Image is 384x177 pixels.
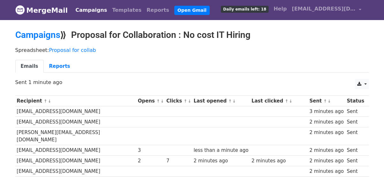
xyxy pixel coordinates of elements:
th: Last clicked [250,96,308,106]
td: Sent [345,106,366,117]
a: Campaigns [15,30,60,40]
a: Emails [15,60,44,73]
th: Clicks [165,96,192,106]
td: [EMAIL_ADDRESS][DOMAIN_NAME] [15,145,136,155]
span: [EMAIL_ADDRESS][DOMAIN_NAME] [292,5,356,13]
a: ↓ [188,99,191,103]
a: ↑ [323,99,327,103]
a: ↑ [184,99,187,103]
h2: ⟫ Proposal for Collaboration : No cost IT Hiring [15,30,369,40]
a: Reports [44,60,76,73]
div: 2 minutes ago [309,168,344,175]
a: Daily emails left: 18 [218,3,271,15]
a: Open Gmail [174,6,210,15]
td: Sent [345,166,366,177]
th: Recipient [15,96,136,106]
div: 2 minutes ago [309,129,344,136]
p: Spreadsheet: [15,47,369,53]
a: Reports [144,4,172,17]
a: ↑ [228,99,232,103]
a: Campaigns [73,4,110,17]
a: ↓ [289,99,293,103]
a: Help [271,3,289,15]
div: 2 [138,157,163,165]
td: Sent [345,145,366,155]
span: Daily emails left: 18 [221,6,268,13]
th: Last opened [192,96,250,106]
a: ↓ [161,99,164,103]
th: Opens [136,96,165,106]
div: 7 [166,157,191,165]
td: Sent [345,156,366,166]
td: [EMAIL_ADDRESS][DOMAIN_NAME] [15,106,136,117]
a: ↓ [328,99,331,103]
th: Sent [308,96,345,106]
td: [EMAIL_ADDRESS][DOMAIN_NAME] [15,166,136,177]
td: [EMAIL_ADDRESS][DOMAIN_NAME] [15,117,136,127]
p: Sent 1 minute ago [15,79,369,86]
div: 3 [138,147,163,154]
div: 2 minutes ago [309,147,344,154]
a: ↑ [44,99,47,103]
div: 3 minutes ago [309,108,344,115]
a: ↓ [232,99,236,103]
div: less than a minute ago [193,147,248,154]
td: Sent [345,117,366,127]
a: MergeMail [15,4,68,17]
div: 2 minutes ago [251,157,306,165]
div: 2 minutes ago [309,118,344,126]
td: Sent [345,127,366,145]
img: MergeMail logo [15,5,25,15]
th: Status [345,96,366,106]
td: [PERSON_NAME][EMAIL_ADDRESS][DOMAIN_NAME] [15,127,136,145]
a: Templates [110,4,144,17]
div: 2 minutes ago [193,157,248,165]
a: ↓ [48,99,51,103]
div: 2 minutes ago [309,157,344,165]
a: Proposal for collab [49,47,96,53]
a: ↑ [156,99,160,103]
a: [EMAIL_ADDRESS][DOMAIN_NAME] [289,3,364,18]
td: [EMAIL_ADDRESS][DOMAIN_NAME] [15,156,136,166]
a: ↑ [285,99,288,103]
